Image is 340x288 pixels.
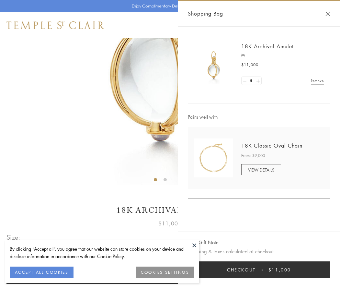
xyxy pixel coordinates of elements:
[248,167,274,173] span: VIEW DETAILS
[227,266,256,273] span: Checkout
[10,267,74,278] button: ACCEPT ALL COOKIES
[188,238,219,246] button: Add Gift Note
[136,267,194,278] button: COOKIES SETTINGS
[241,164,281,175] a: VIEW DETAILS
[10,245,194,260] div: By clicking “Accept all”, you agree that our website can store cookies on your device and disclos...
[241,62,258,68] span: $11,000
[241,43,294,50] a: 18K Archival Amulet
[241,52,324,58] p: M
[6,21,104,29] img: Temple St. Clair
[241,152,265,159] span: From: $9,000
[188,247,330,256] p: Shipping & taxes calculated at checkout
[132,3,205,9] p: Enjoy Complimentary Delivery & Returns
[6,205,334,216] h1: 18K Archival Amulet
[158,219,182,228] span: $11,000
[188,113,330,121] span: Pairs well with
[241,142,302,149] a: 18K Classic Oval Chain
[188,9,223,18] span: Shopping Bag
[188,261,330,278] button: Checkout $11,000
[268,266,291,273] span: $11,000
[311,77,324,84] a: Remove
[6,232,21,243] span: Size:
[255,77,261,85] a: Set quantity to 2
[194,45,233,84] img: 18K Archival Amulet
[194,138,233,177] img: N88865-OV18
[325,11,330,16] button: Close Shopping Bag
[242,77,248,85] a: Set quantity to 0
